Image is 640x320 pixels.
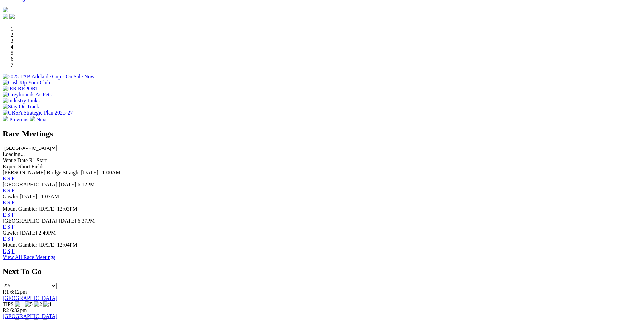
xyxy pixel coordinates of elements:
h2: Next To Go [3,267,637,276]
span: 6:12PM [78,182,95,187]
span: [DATE] [20,230,37,236]
a: Previous [3,117,30,122]
a: E [3,212,6,218]
img: twitter.svg [9,14,15,19]
span: Venue [3,157,16,163]
h2: Race Meetings [3,129,637,138]
a: S [7,200,10,205]
span: Expert [3,164,17,169]
span: [GEOGRAPHIC_DATA] [3,182,57,187]
span: Previous [9,117,28,122]
span: Next [36,117,47,122]
a: S [7,224,10,230]
a: F [12,248,15,254]
span: 12:04PM [57,242,77,248]
a: F [12,224,15,230]
a: F [12,212,15,218]
span: Date [17,157,28,163]
span: Loading... [3,151,25,157]
span: [DATE] [59,218,76,224]
img: 1 [15,301,23,307]
a: E [3,248,6,254]
img: 4 [43,301,51,307]
a: [GEOGRAPHIC_DATA] [3,295,57,301]
span: R1 Start [29,157,47,163]
a: F [12,236,15,242]
a: E [3,200,6,205]
span: R1 [3,289,9,295]
span: 6:12pm [10,289,27,295]
span: Mount Gambier [3,242,37,248]
img: Industry Links [3,98,40,104]
span: R2 [3,307,9,313]
img: chevron-right-pager-white.svg [30,116,35,121]
a: F [12,200,15,205]
span: [PERSON_NAME] Bridge Straight [3,170,80,175]
span: Gawler [3,230,18,236]
img: IER REPORT [3,86,38,92]
span: Mount Gambier [3,206,37,212]
span: [DATE] [39,206,56,212]
img: logo-grsa-white.png [3,7,8,12]
a: E [3,224,6,230]
a: S [7,236,10,242]
span: [GEOGRAPHIC_DATA] [3,218,57,224]
span: Fields [31,164,44,169]
a: S [7,248,10,254]
a: E [3,188,6,193]
a: View All Race Meetings [3,254,55,260]
a: Next [30,117,47,122]
span: 6:37PM [78,218,95,224]
a: S [7,212,10,218]
a: F [12,176,15,181]
img: Greyhounds As Pets [3,92,52,98]
span: 11:00AM [100,170,121,175]
img: chevron-left-pager-white.svg [3,116,8,121]
img: 2 [34,301,42,307]
span: 11:07AM [39,194,59,199]
span: 12:03PM [57,206,77,212]
a: S [7,176,10,181]
img: facebook.svg [3,14,8,19]
span: [DATE] [59,182,76,187]
a: E [3,236,6,242]
span: Short [18,164,30,169]
img: Stay On Track [3,104,39,110]
span: 2:49PM [39,230,56,236]
a: S [7,188,10,193]
span: 6:32pm [10,307,27,313]
img: Cash Up Your Club [3,80,50,86]
span: TIPS [3,301,14,307]
a: [GEOGRAPHIC_DATA] [3,313,57,319]
img: GRSA Strategic Plan 2025-27 [3,110,73,116]
span: [DATE] [81,170,98,175]
img: 5 [25,301,33,307]
a: F [12,188,15,193]
a: E [3,176,6,181]
img: 2025 TAB Adelaide Cup - On Sale Now [3,74,95,80]
span: Gawler [3,194,18,199]
span: [DATE] [39,242,56,248]
span: [DATE] [20,194,37,199]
